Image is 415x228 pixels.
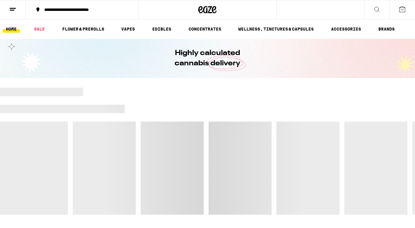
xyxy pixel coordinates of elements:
[118,25,138,33] a: VAPES
[158,48,258,69] h1: Highly calculated cannabis delivery
[31,25,48,33] a: SALE
[186,25,224,33] a: CONCENTRATES
[328,25,364,33] a: ACCESSORIES
[235,25,317,33] a: WELLNESS, TINCTURES & CAPSULES
[3,25,20,33] a: HOME
[149,25,174,33] a: EDIBLES
[375,25,398,33] a: BRANDS
[59,25,107,33] a: FLOWER & PREROLLS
